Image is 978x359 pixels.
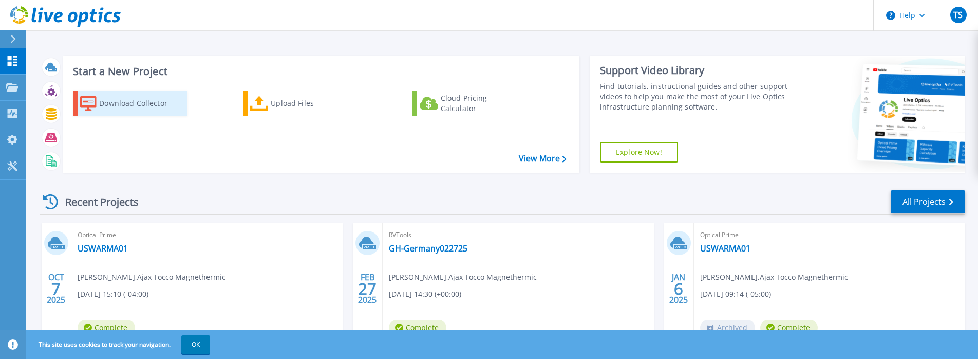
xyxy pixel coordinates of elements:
[271,93,353,114] div: Upload Files
[28,335,210,354] span: This site uses cookies to track your navigation.
[700,320,755,335] span: Archived
[700,289,771,300] span: [DATE] 09:14 (-05:00)
[412,91,527,116] a: Cloud Pricing Calculator
[700,243,750,254] a: USWARMA01
[700,229,959,241] span: Optical Prime
[674,284,683,293] span: 6
[40,189,153,214] div: Recent Projects
[600,64,791,77] div: Support Video Library
[600,142,678,163] a: Explore Now!
[99,93,181,114] div: Download Collector
[389,289,461,300] span: [DATE] 14:30 (+00:00)
[78,320,135,335] span: Complete
[78,272,225,283] span: [PERSON_NAME] , Ajax Tocco Magnethermic
[243,91,358,116] a: Upload Files
[891,190,965,213] a: All Projects
[389,229,648,241] span: RVTools
[73,91,187,116] a: Download Collector
[760,320,818,335] span: Complete
[51,284,61,293] span: 7
[700,272,848,283] span: [PERSON_NAME] , Ajax Tocco Magnethermic
[441,93,523,114] div: Cloud Pricing Calculator
[389,243,467,254] a: GH-Germany022725
[358,284,377,293] span: 27
[73,66,566,77] h3: Start a New Project
[389,272,537,283] span: [PERSON_NAME] , Ajax Tocco Magnethermic
[46,270,66,308] div: OCT 2025
[78,243,128,254] a: USWARMA01
[389,320,446,335] span: Complete
[519,154,567,164] a: View More
[78,289,148,300] span: [DATE] 15:10 (-04:00)
[600,81,791,112] div: Find tutorials, instructional guides and other support videos to help you make the most of your L...
[358,270,377,308] div: FEB 2025
[669,270,688,308] div: JAN 2025
[953,11,963,19] span: TS
[181,335,210,354] button: OK
[78,229,336,241] span: Optical Prime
